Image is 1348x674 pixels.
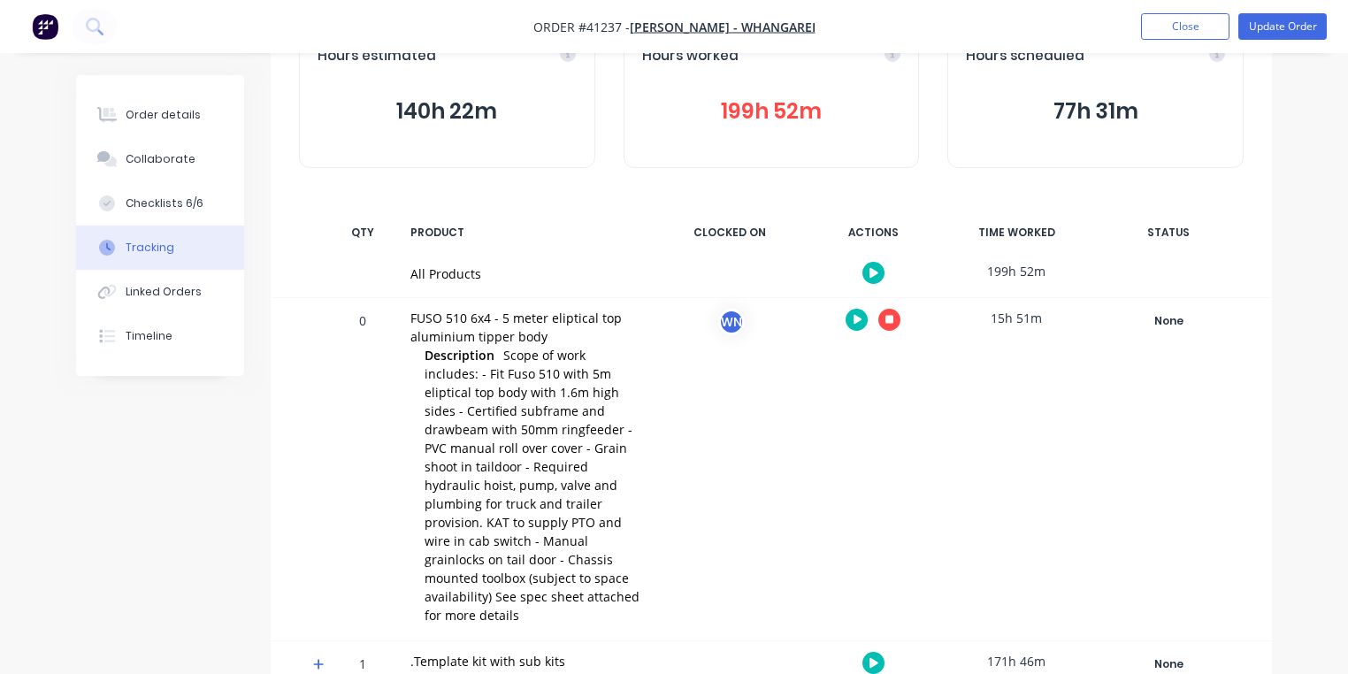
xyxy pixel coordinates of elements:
div: STATUS [1093,214,1244,251]
button: 77h 31m [966,95,1225,128]
div: Timeline [126,328,172,344]
span: Hours estimated [318,46,436,66]
div: ACTIONS [807,214,939,251]
button: 140h 22m [318,95,577,128]
div: Checklists 6/6 [126,195,203,211]
button: Tracking [76,226,244,270]
button: Collaborate [76,137,244,181]
div: None [1105,310,1232,333]
div: 199h 52m [950,251,1083,291]
a: [PERSON_NAME] - Whangarei [630,19,816,35]
div: Collaborate [126,151,195,167]
div: .Template kit with sub kits [410,652,642,670]
span: Order #41237 - [533,19,630,35]
span: Hours scheduled [966,46,1084,66]
div: Tracking [126,240,174,256]
div: Linked Orders [126,284,202,300]
div: WN [718,309,745,335]
span: Description [425,346,494,364]
div: 15h 51m [950,298,1083,338]
span: Hours worked [642,46,739,66]
button: 199h 52m [642,95,901,128]
div: TIME WORKED [950,214,1083,251]
div: CLOCKED ON [663,214,796,251]
div: QTY [336,214,389,251]
button: Close [1141,13,1229,40]
img: Factory [32,13,58,40]
div: FUSO 510 6x4 - 5 meter eliptical top aluminium tipper body [410,309,642,346]
button: Update Order [1238,13,1327,40]
button: None [1104,309,1233,333]
div: PRODUCT [400,214,653,251]
div: Order details [126,107,201,123]
button: Order details [76,93,244,137]
button: Checklists 6/6 [76,181,244,226]
span: Scope of work includes: - Fit Fuso 510 with 5m eliptical top body with 1.6m high sides - Certifie... [425,347,640,624]
button: Timeline [76,314,244,358]
button: Linked Orders [76,270,244,314]
div: All Products [410,264,642,283]
div: 0 [336,301,389,640]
